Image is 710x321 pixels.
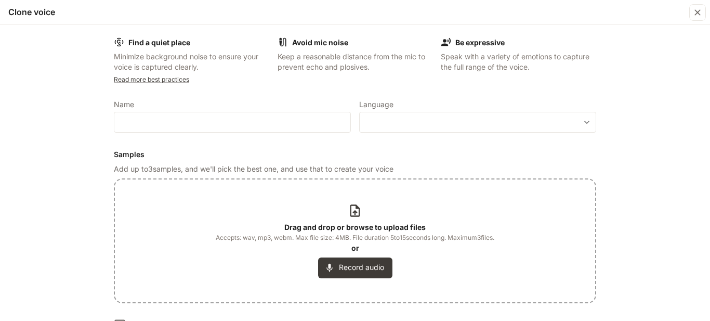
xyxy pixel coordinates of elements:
p: Language [359,101,393,108]
p: Name [114,101,134,108]
h5: Clone voice [8,6,55,18]
b: Drag and drop or browse to upload files [284,223,426,232]
p: Keep a reasonable distance from the mic to prevent echo and plosives. [278,52,433,72]
b: Avoid mic noise [292,38,348,47]
b: or [351,243,359,252]
p: Speak with a variety of emotions to capture the full range of the voice. [441,52,596,72]
a: Read more best practices [114,75,189,83]
span: Accepts: wav, mp3, webm. Max file size: 4MB. File duration 5 to 15 seconds long. Maximum 3 files. [216,233,494,243]
button: Record audio [318,258,392,278]
b: Find a quiet place [128,38,190,47]
div: ​ [360,117,596,127]
h6: Samples [114,149,596,160]
p: Add up to 3 samples, and we'll pick the best one, and use that to create your voice [114,164,596,174]
b: Be expressive [455,38,505,47]
p: Minimize background noise to ensure your voice is captured clearly. [114,52,269,72]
